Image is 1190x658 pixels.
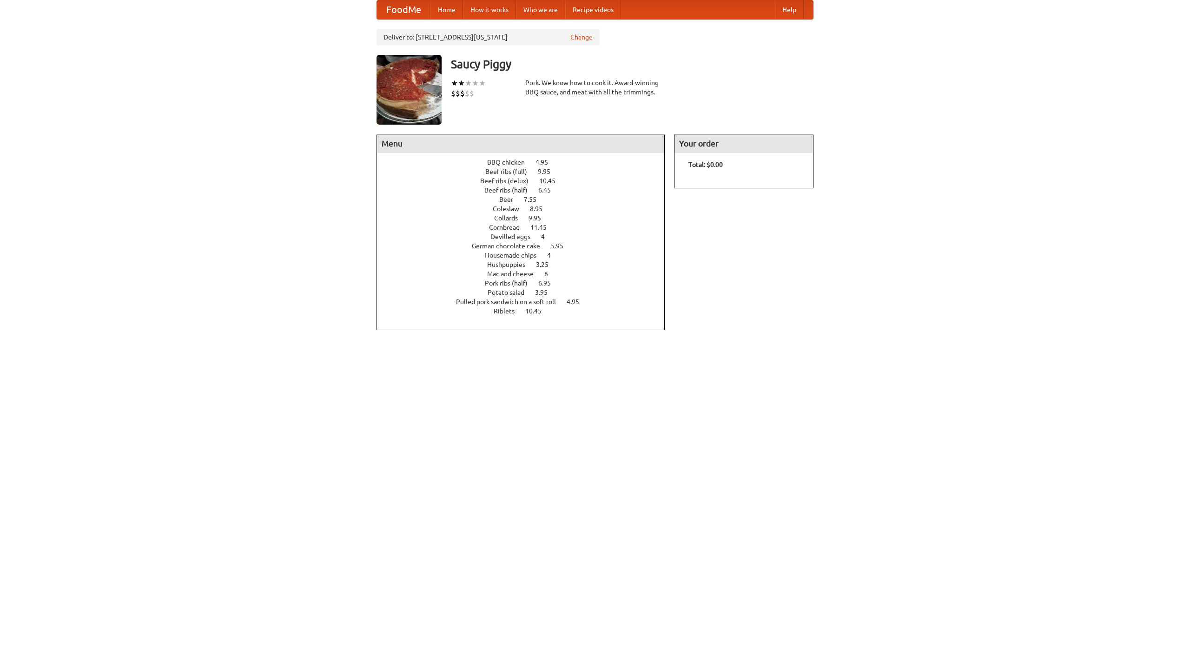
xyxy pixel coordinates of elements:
a: German chocolate cake 5.95 [472,242,581,250]
span: 4 [547,252,560,259]
span: 3.95 [535,289,557,296]
a: How it works [463,0,516,19]
a: Change [570,33,593,42]
a: Potato salad 3.95 [488,289,565,296]
a: Pork ribs (half) 6.95 [485,279,568,287]
span: Cornbread [489,224,529,231]
li: $ [469,88,474,99]
li: ★ [472,78,479,88]
span: 10.45 [525,307,551,315]
span: Beef ribs (full) [485,168,536,175]
a: Beef ribs (delux) 10.45 [480,177,573,185]
li: ★ [465,78,472,88]
span: Housemade chips [485,252,546,259]
a: BBQ chicken 4.95 [487,159,565,166]
a: FoodMe [377,0,430,19]
li: $ [451,88,456,99]
h3: Saucy Piggy [451,55,813,73]
span: Collards [494,214,527,222]
h4: Menu [377,134,664,153]
span: Riblets [494,307,524,315]
a: Beef ribs (half) 6.45 [484,186,568,194]
a: Collards 9.95 [494,214,558,222]
a: Mac and cheese 6 [487,270,565,278]
a: Home [430,0,463,19]
a: Devilled eggs 4 [490,233,562,240]
span: Potato salad [488,289,534,296]
li: $ [460,88,465,99]
span: 3.25 [536,261,558,268]
span: 6 [544,270,557,278]
li: ★ [458,78,465,88]
a: Pulled pork sandwich on a soft roll 4.95 [456,298,596,306]
span: Beef ribs (half) [484,186,537,194]
span: 9.95 [538,168,560,175]
span: BBQ chicken [487,159,534,166]
span: 4.95 [535,159,557,166]
a: Recipe videos [565,0,621,19]
a: Hushpuppies 3.25 [487,261,566,268]
span: Pork ribs (half) [485,279,537,287]
span: Coleslaw [493,205,529,213]
span: Beef ribs (delux) [480,177,538,185]
div: Deliver to: [STREET_ADDRESS][US_STATE] [377,29,600,46]
span: 4.95 [567,298,588,306]
span: German chocolate cake [472,242,549,250]
span: 9.95 [529,214,550,222]
a: Who we are [516,0,565,19]
li: $ [456,88,460,99]
img: angular.jpg [377,55,442,125]
span: 8.95 [530,205,552,213]
span: 4 [541,233,554,240]
span: Hushpuppies [487,261,535,268]
a: Riblets 10.45 [494,307,559,315]
h4: Your order [674,134,813,153]
span: 6.95 [538,279,560,287]
span: Devilled eggs [490,233,540,240]
a: Beef ribs (full) 9.95 [485,168,568,175]
span: Pulled pork sandwich on a soft roll [456,298,565,306]
li: ★ [451,78,458,88]
span: 11.45 [530,224,556,231]
span: 7.55 [524,196,546,203]
a: Beer 7.55 [499,196,554,203]
span: 10.45 [539,177,565,185]
b: Total: $0.00 [688,161,723,168]
a: Coleslaw 8.95 [493,205,560,213]
li: ★ [479,78,486,88]
a: Cornbread 11.45 [489,224,564,231]
a: Help [775,0,804,19]
span: Mac and cheese [487,270,543,278]
span: Beer [499,196,522,203]
div: Pork. We know how to cook it. Award-winning BBQ sauce, and meat with all the trimmings. [525,78,665,97]
li: $ [465,88,469,99]
span: 6.45 [538,186,560,194]
a: Housemade chips 4 [485,252,568,259]
span: 5.95 [551,242,573,250]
